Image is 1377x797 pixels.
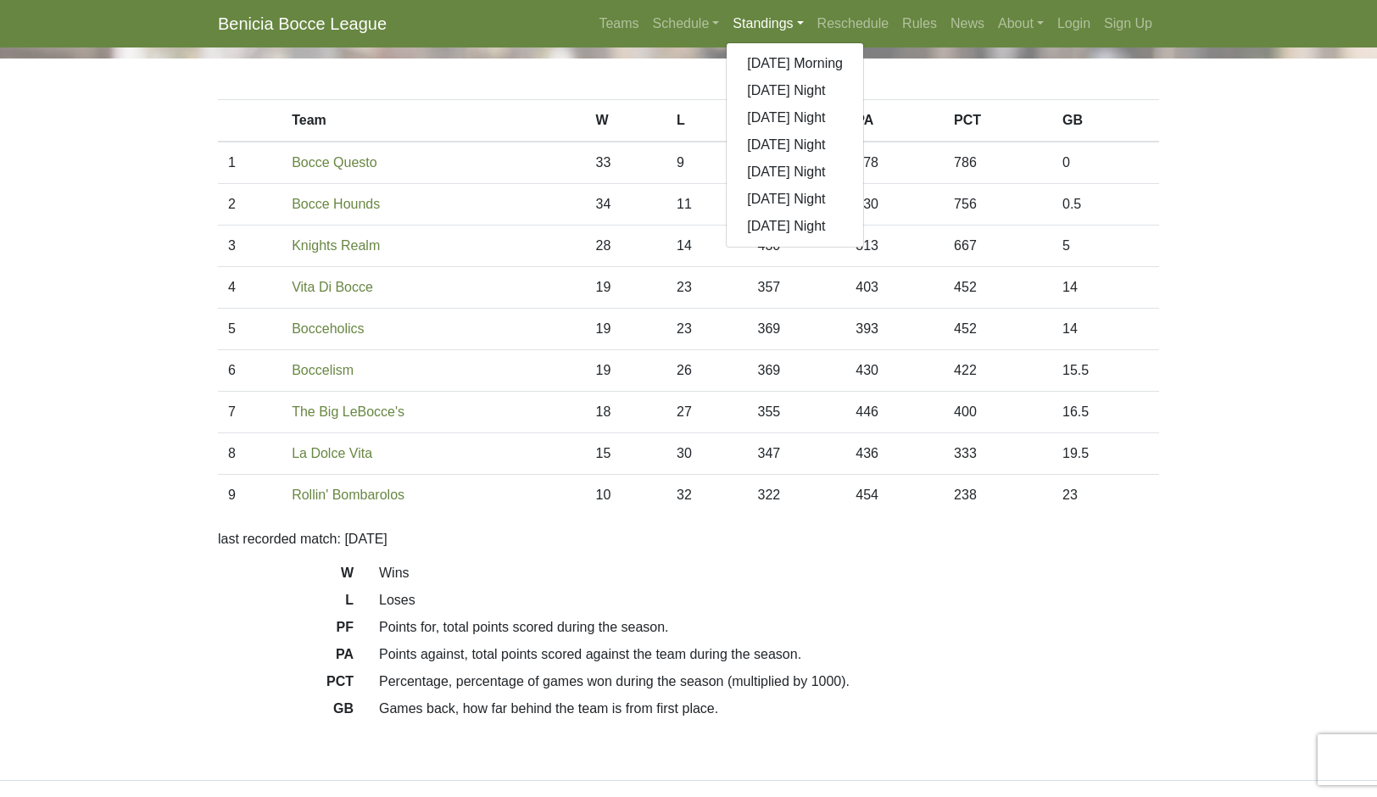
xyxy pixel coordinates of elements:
[1052,433,1159,475] td: 19.5
[292,238,380,253] a: Knights Realm
[727,131,863,159] a: [DATE] Night
[292,280,373,294] a: Vita Di Bocce
[944,433,1052,475] td: 333
[747,475,845,516] td: 322
[747,392,845,433] td: 355
[666,433,747,475] td: 30
[845,184,944,226] td: 330
[845,309,944,350] td: 393
[726,42,864,248] div: Standings
[845,226,944,267] td: 313
[586,267,666,309] td: 19
[205,672,366,699] dt: PCT
[205,617,366,644] dt: PF
[218,142,282,184] td: 1
[1052,392,1159,433] td: 16.5
[292,197,380,211] a: Bocce Hounds
[845,392,944,433] td: 446
[845,142,944,184] td: 278
[747,267,845,309] td: 357
[292,363,354,377] a: Boccelism
[366,644,1172,665] dd: Points against, total points scored against the team during the season.
[218,267,282,309] td: 4
[727,159,863,186] a: [DATE] Night
[845,350,944,392] td: 430
[292,446,372,460] a: La Dolce Vita
[218,184,282,226] td: 2
[218,350,282,392] td: 6
[366,563,1172,583] dd: Wins
[205,563,366,590] dt: W
[1052,142,1159,184] td: 0
[747,309,845,350] td: 369
[895,7,944,41] a: Rules
[1052,267,1159,309] td: 14
[1052,226,1159,267] td: 5
[646,7,727,41] a: Schedule
[586,100,666,142] th: W
[845,267,944,309] td: 403
[218,309,282,350] td: 5
[218,7,387,41] a: Benicia Bocce League
[1052,475,1159,516] td: 23
[944,184,1052,226] td: 756
[586,475,666,516] td: 10
[218,226,282,267] td: 3
[218,392,282,433] td: 7
[586,433,666,475] td: 15
[218,475,282,516] td: 9
[666,309,747,350] td: 23
[666,226,747,267] td: 14
[944,142,1052,184] td: 786
[366,590,1172,610] dd: Loses
[747,433,845,475] td: 347
[944,350,1052,392] td: 422
[586,226,666,267] td: 28
[1097,7,1159,41] a: Sign Up
[586,184,666,226] td: 34
[944,7,991,41] a: News
[366,672,1172,692] dd: Percentage, percentage of games won during the season (multiplied by 1000).
[944,100,1052,142] th: PCT
[944,475,1052,516] td: 238
[292,321,364,336] a: Bocceholics
[666,392,747,433] td: 27
[726,7,810,41] a: Standings
[666,100,747,142] th: L
[666,184,747,226] td: 11
[727,104,863,131] a: [DATE] Night
[205,590,366,617] dt: L
[1052,309,1159,350] td: 14
[747,350,845,392] td: 369
[727,77,863,104] a: [DATE] Night
[586,350,666,392] td: 19
[666,350,747,392] td: 26
[944,309,1052,350] td: 452
[845,475,944,516] td: 454
[366,617,1172,638] dd: Points for, total points scored during the season.
[1052,184,1159,226] td: 0.5
[944,267,1052,309] td: 452
[666,475,747,516] td: 32
[845,100,944,142] th: PA
[205,644,366,672] dt: PA
[586,142,666,184] td: 33
[944,392,1052,433] td: 400
[1051,7,1097,41] a: Login
[292,404,404,419] a: The Big LeBocce's
[205,699,366,726] dt: GB
[292,155,377,170] a: Bocce Questo
[218,529,1159,549] p: last recorded match: [DATE]
[1052,100,1159,142] th: GB
[592,7,645,41] a: Teams
[586,392,666,433] td: 18
[1052,350,1159,392] td: 15.5
[292,488,404,502] a: Rollin' Bombarolos
[666,142,747,184] td: 9
[727,50,863,77] a: [DATE] Morning
[366,699,1172,719] dd: Games back, how far behind the team is from first place.
[727,213,863,240] a: [DATE] Night
[218,433,282,475] td: 8
[944,226,1052,267] td: 667
[282,100,585,142] th: Team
